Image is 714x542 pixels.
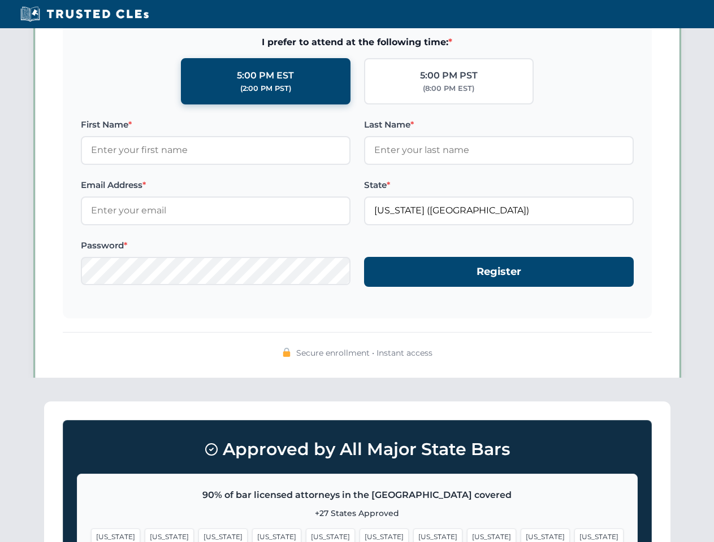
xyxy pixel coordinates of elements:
[77,434,638,465] h3: Approved by All Major State Bars
[364,257,634,287] button: Register
[364,196,634,225] input: Florida (FL)
[240,83,291,94] div: (2:00 PM PST)
[237,68,294,83] div: 5:00 PM EST
[81,136,350,164] input: Enter your first name
[282,348,291,357] img: 🔒
[81,118,350,132] label: First Name
[81,196,350,225] input: Enter your email
[81,239,350,252] label: Password
[423,83,474,94] div: (8:00 PM EST)
[81,35,634,50] span: I prefer to attend at the following time:
[364,178,634,192] label: State
[364,118,634,132] label: Last Name
[91,488,624,502] p: 90% of bar licensed attorneys in the [GEOGRAPHIC_DATA] covered
[81,178,350,192] label: Email Address
[296,347,432,359] span: Secure enrollment • Instant access
[364,136,634,164] input: Enter your last name
[91,507,624,519] p: +27 States Approved
[420,68,478,83] div: 5:00 PM PST
[17,6,152,23] img: Trusted CLEs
